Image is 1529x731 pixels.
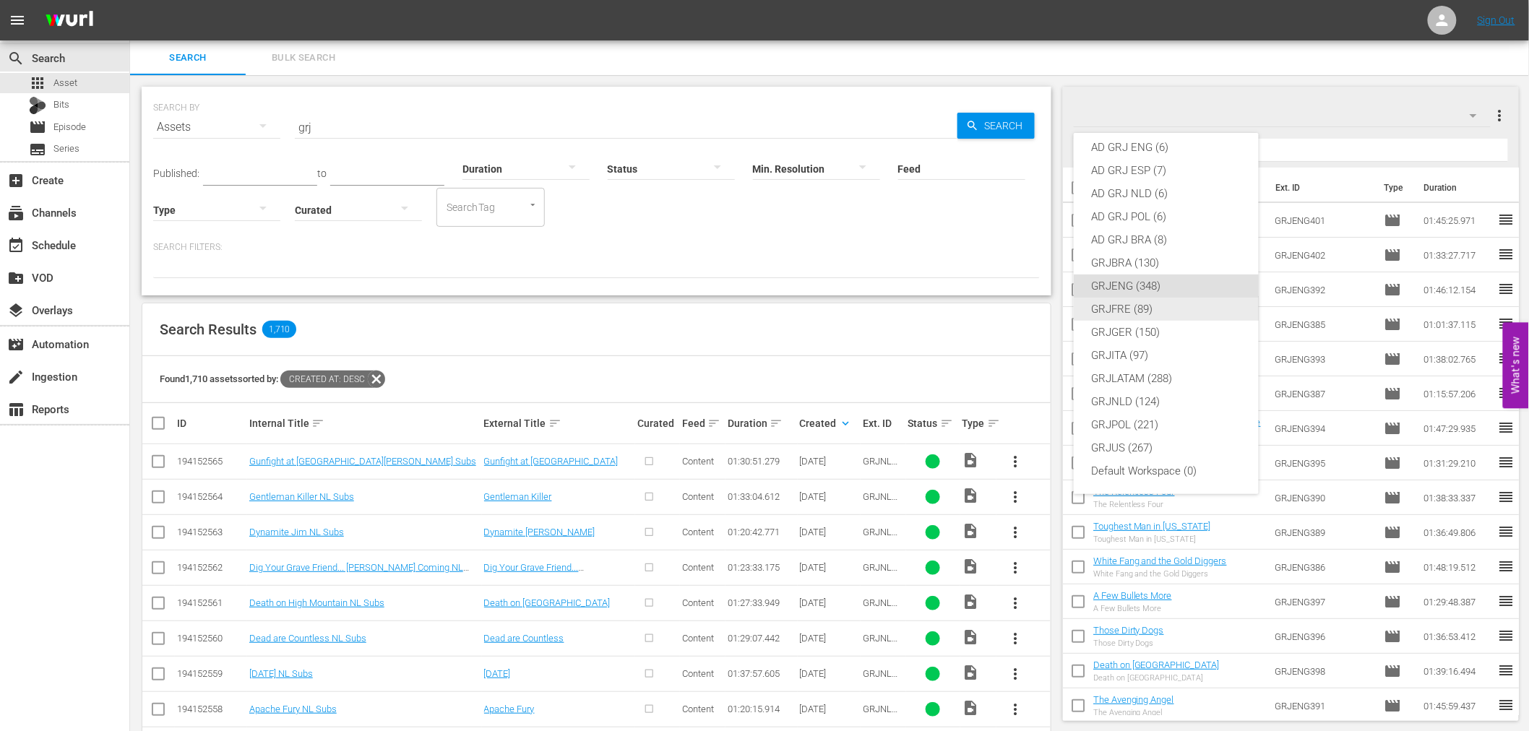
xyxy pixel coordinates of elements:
button: Open Feedback Widget [1503,323,1529,409]
div: GRJENG (348) [1091,274,1241,298]
div: GRJFRE (89) [1091,298,1241,321]
div: GRJNLD (124) [1091,390,1241,413]
div: GRJITA (97) [1091,344,1241,367]
div: AD GRJ ENG (6) [1091,136,1241,159]
div: AD GRJ NLD (6) [1091,182,1241,205]
div: GRJUS (267) [1091,436,1241,459]
div: AD GRJ POL (6) [1091,205,1241,228]
div: GRJBRA (130) [1091,251,1241,274]
div: GRJGER (150) [1091,321,1241,344]
div: Default Workspace (0) [1091,459,1241,483]
div: AD GRJ BRA (8) [1091,228,1241,251]
div: GRJLATAM (288) [1091,367,1241,390]
div: AD GRJ ESP (7) [1091,159,1241,182]
div: GRJPOL (221) [1091,413,1241,436]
